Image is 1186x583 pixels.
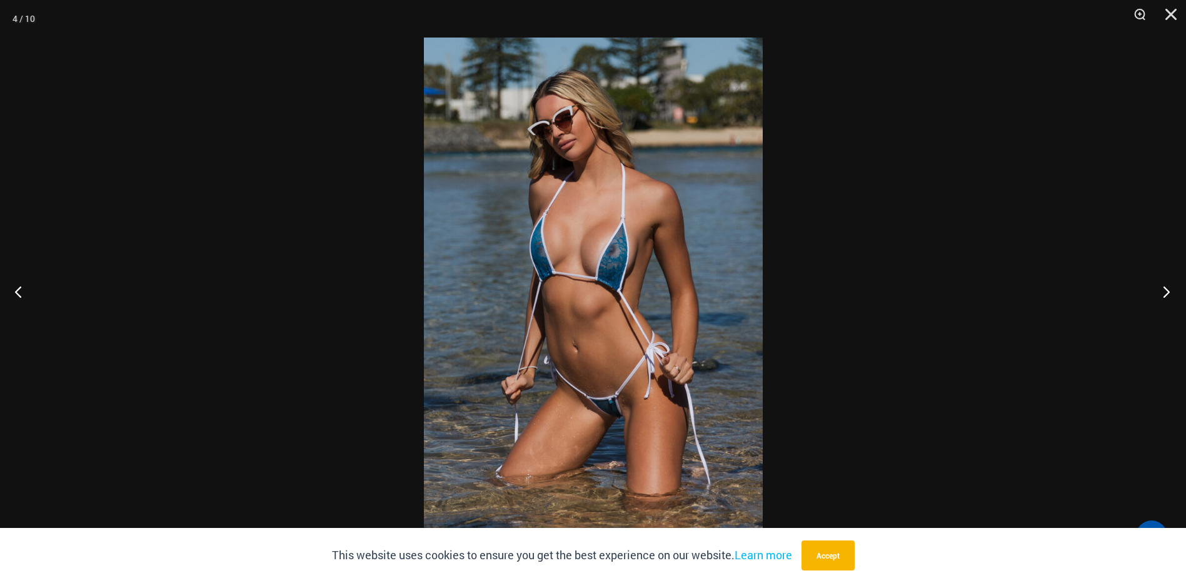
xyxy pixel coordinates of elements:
div: 4 / 10 [13,9,35,28]
p: This website uses cookies to ensure you get the best experience on our website. [332,546,792,565]
img: Waves Breaking Ocean 312 Top 456 Bottom 10 [424,38,763,545]
button: Next [1139,260,1186,323]
button: Accept [802,540,855,570]
a: Learn more [735,547,792,562]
